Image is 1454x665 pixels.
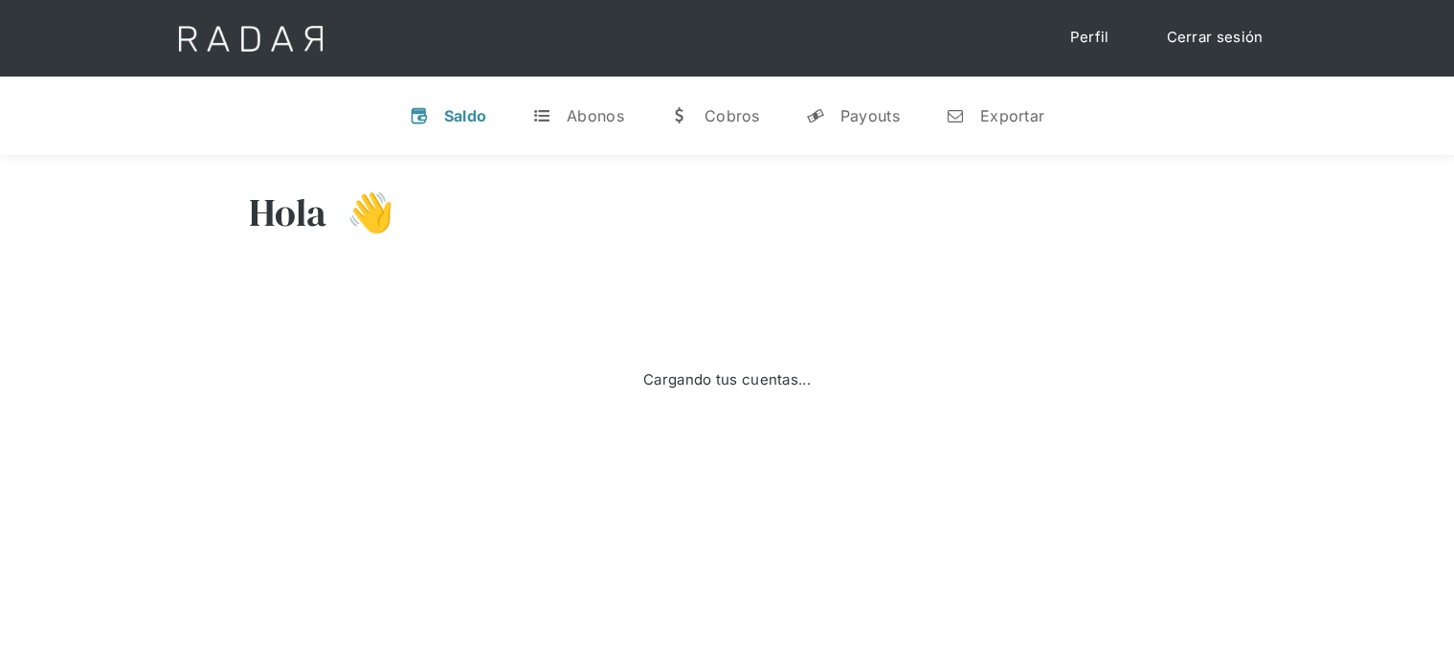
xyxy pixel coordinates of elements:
div: w [670,106,689,125]
div: n [946,106,965,125]
div: Saldo [444,106,487,125]
h3: Hola [249,188,327,236]
a: Perfil [1051,19,1129,56]
div: y [806,106,825,125]
div: Abonos [567,106,624,125]
div: Cobros [705,106,760,125]
div: Exportar [980,106,1044,125]
div: Payouts [840,106,900,125]
div: Cargando tus cuentas... [643,369,811,391]
div: t [532,106,551,125]
a: Cerrar sesión [1148,19,1283,56]
div: v [410,106,429,125]
h3: 👋 [327,188,394,236]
